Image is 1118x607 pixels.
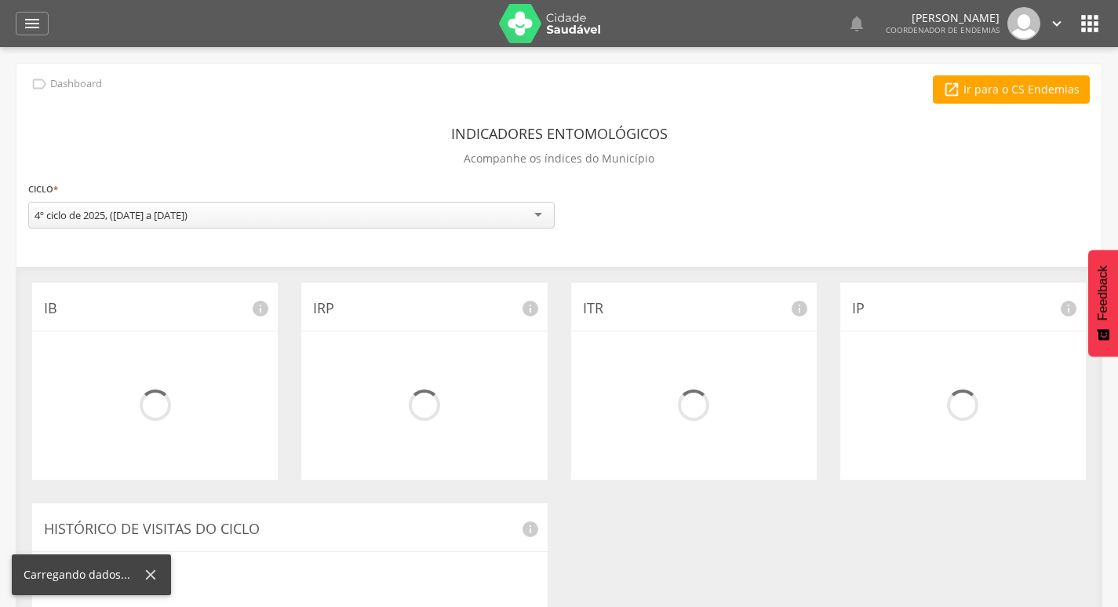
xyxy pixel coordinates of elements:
[50,78,102,90] p: Dashboard
[44,298,266,319] p: IB
[28,181,58,198] label: Ciclo
[521,299,540,318] i: info
[23,14,42,33] i: 
[583,298,805,319] p: ITR
[24,567,142,583] div: Carregando dados...
[1048,15,1065,32] i: 
[44,519,536,539] p: Histórico de Visitas do Ciclo
[451,119,668,148] header: Indicadores Entomológicos
[943,81,960,98] i: 
[1096,265,1110,320] span: Feedback
[1077,11,1102,36] i: 
[464,148,654,170] p: Acompanhe os índices do Município
[313,298,535,319] p: IRP
[852,298,1074,319] p: IP
[790,299,809,318] i: info
[847,14,866,33] i: 
[1048,7,1065,40] a: 
[1088,250,1118,357] button: Feedback - Mostrar pesquisa
[16,12,49,35] a: 
[35,208,188,222] div: 4º ciclo de 2025, ([DATE] a [DATE])
[31,75,48,93] i: 
[251,299,270,318] i: info
[933,75,1090,104] a: Ir para o CS Endemias
[847,7,866,40] a: 
[521,520,540,539] i: info
[886,13,1000,24] p: [PERSON_NAME]
[886,24,1000,35] span: Coordenador de Endemias
[1059,299,1078,318] i: info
